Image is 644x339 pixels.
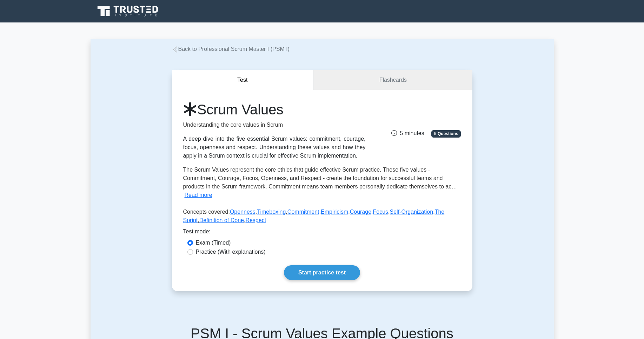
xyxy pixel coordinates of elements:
button: Read more [185,191,212,199]
p: Understanding the core values in Scrum [183,121,366,129]
span: 5 minutes [391,130,424,136]
div: Test mode: [183,227,461,239]
span: 5 Questions [431,130,461,137]
a: Focus [373,209,389,215]
button: Test [172,70,314,90]
a: Back to Professional Scrum Master I (PSM I) [172,46,290,52]
label: Practice (With explanations) [196,248,266,256]
a: Courage [350,209,371,215]
a: Definition of Done [199,217,244,223]
a: Self-Organization [390,209,433,215]
a: Openness [230,209,255,215]
a: Start practice test [284,265,360,280]
label: Exam (Timed) [196,239,231,247]
p: Concepts covered: , , , , , , , , , [183,208,461,227]
span: The Scrum Values represent the core ethics that guide effective Scrum practice. These five values... [183,167,457,190]
a: Timeboxing [257,209,286,215]
h1: Scrum Values [183,101,366,118]
div: A deep dive into the five essential Scrum values: commitment, courage, focus, openness and respec... [183,135,366,160]
a: Commitment [287,209,319,215]
a: Flashcards [313,70,472,90]
a: Empiricism [321,209,348,215]
a: Respect [245,217,266,223]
